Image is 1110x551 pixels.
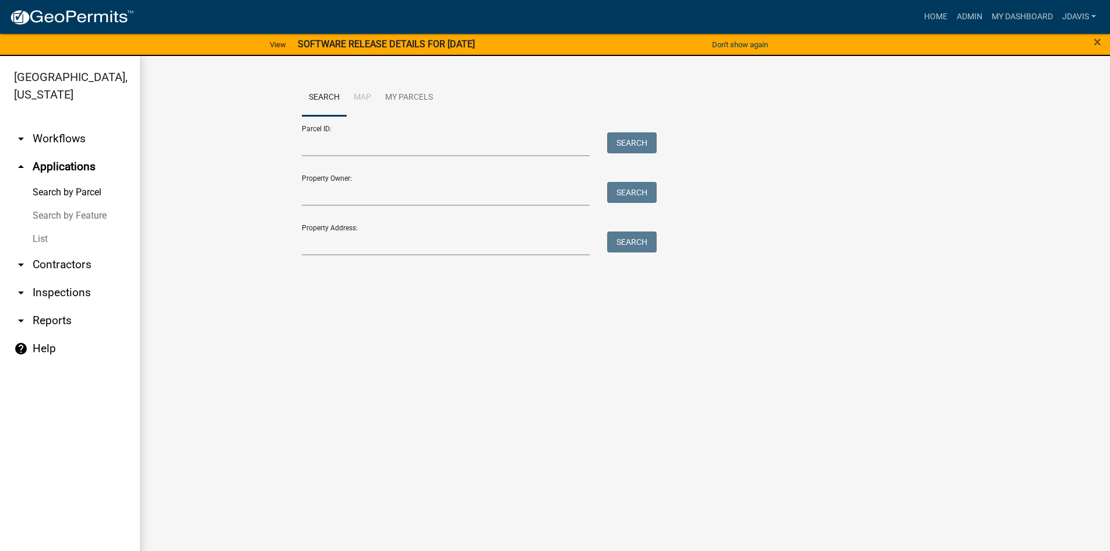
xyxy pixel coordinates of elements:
[919,6,952,28] a: Home
[302,79,347,117] a: Search
[14,314,28,328] i: arrow_drop_down
[1094,34,1101,50] span: ×
[607,182,657,203] button: Search
[1058,6,1101,28] a: jdavis
[298,38,475,50] strong: SOFTWARE RELEASE DETAILS FOR [DATE]
[14,258,28,272] i: arrow_drop_down
[707,35,773,54] button: Don't show again
[14,160,28,174] i: arrow_drop_up
[378,79,440,117] a: My Parcels
[14,286,28,300] i: arrow_drop_down
[265,35,291,54] a: View
[1094,35,1101,49] button: Close
[14,132,28,146] i: arrow_drop_down
[14,342,28,356] i: help
[607,231,657,252] button: Search
[952,6,987,28] a: Admin
[987,6,1058,28] a: My Dashboard
[607,132,657,153] button: Search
